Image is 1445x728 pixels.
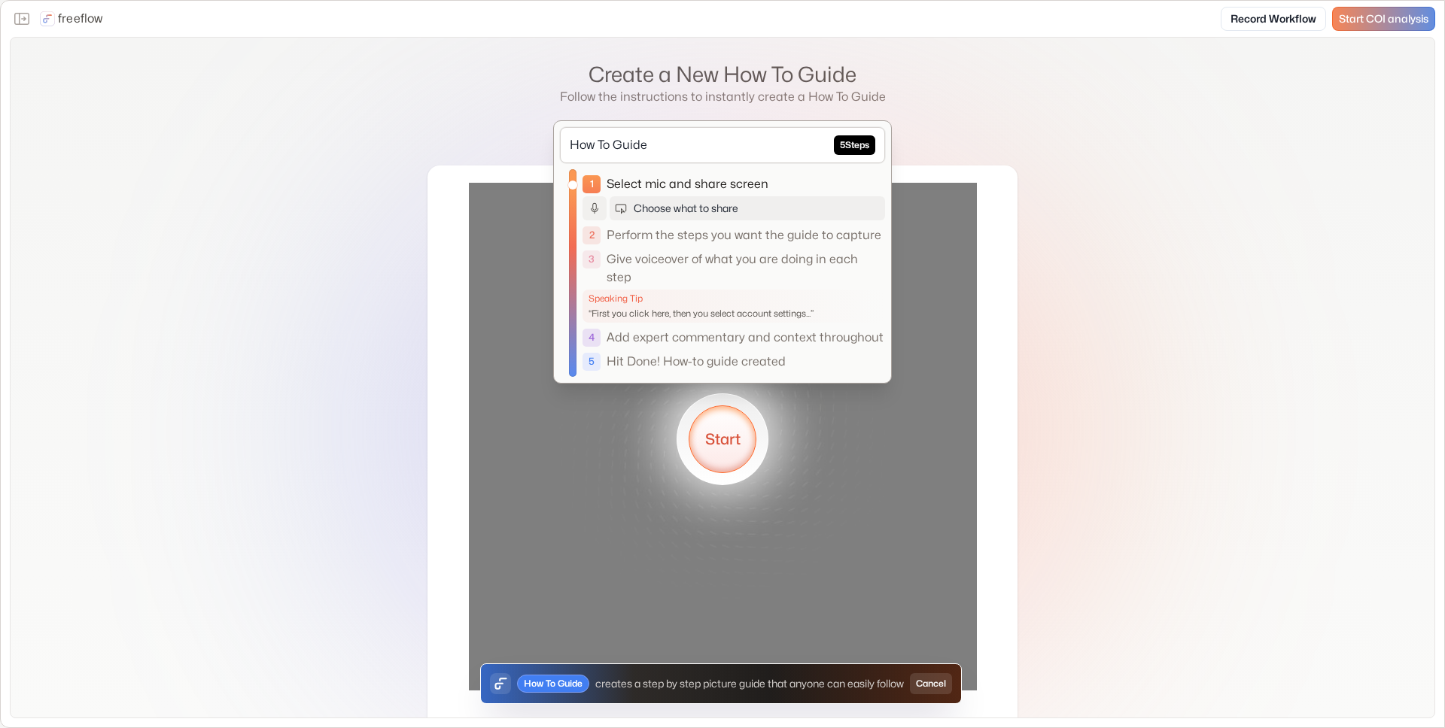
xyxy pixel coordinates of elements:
[689,405,756,473] button: Start
[10,7,34,31] button: Close the sidebar
[607,175,768,193] span: Select mic and share screen
[595,676,904,691] span: creates a step by step picture guide that anyone can easily follow
[589,62,856,88] h1: Create a New How To Guide
[583,196,607,220] button: Try again
[910,673,952,694] button: Cancel
[517,675,589,693] button: How To Guide
[40,10,103,28] a: freeflow
[589,293,879,305] p: Speaking Tip
[560,88,886,103] span: Follow the instructions to instantly create a How To Guide
[1332,7,1435,31] a: Start COI analysis
[583,175,601,193] div: 1
[607,329,884,347] span: Add expert commentary and context throughout
[583,250,601,268] div: 3
[607,226,881,244] span: Perform the steps you want the guide to capture
[583,226,601,244] div: 2
[589,308,879,320] p: “ First you click here, then you select account settings... ”
[58,10,103,28] p: freeflow
[583,329,601,347] div: 4
[583,353,601,371] div: 5
[1339,13,1428,26] span: Start COI analysis
[610,196,885,220] button: Choose what to share
[607,353,786,371] span: Hit Done! How-to guide created
[1221,7,1326,31] a: Record Workflow
[607,250,885,287] span: Give voiceover of what you are doing in each step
